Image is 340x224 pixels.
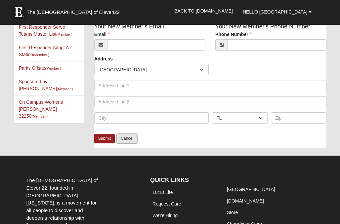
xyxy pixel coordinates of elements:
a: [GEOGRAPHIC_DATA] [227,187,275,192]
a: Hello [GEOGRAPHIC_DATA] [238,4,317,20]
a: Store [227,210,238,215]
a: Request Care [152,201,181,206]
a: On Campus Womens [PERSON_NAME] 32250(Member ) [19,99,63,119]
input: City [94,112,209,124]
img: Eleven22 logo [12,6,25,19]
input: Address Line 2 [94,96,326,107]
a: The [DEMOGRAPHIC_DATA] of Eleven22 [9,2,141,19]
div: Your New Member's Phone Number [210,22,331,56]
a: 10:10 Life [152,190,173,195]
a: Sponsored by [PERSON_NAME](Member ) [19,79,73,91]
span: [GEOGRAPHIC_DATA] [99,64,200,75]
label: Email [94,31,110,38]
a: Submit [94,134,115,143]
label: Phone Number [215,31,252,38]
small: (Member ) [33,53,49,57]
h4: QUICK LINKS [150,177,215,184]
span: Hello [GEOGRAPHIC_DATA] [243,9,308,15]
input: Zip [271,112,326,124]
small: (Member ) [56,32,72,36]
small: (Member ) [45,66,61,70]
div: Your New Member's Email [89,22,210,56]
small: (Member ) [32,114,48,118]
input: Address Line 1 [94,80,326,91]
small: (Member ) [57,87,73,91]
a: Parks Offsite(Member ) [19,65,61,71]
span: The [DEMOGRAPHIC_DATA] of Eleven22 [27,9,120,16]
label: Address [94,56,113,62]
a: [DOMAIN_NAME] [227,198,264,204]
a: Back to [DOMAIN_NAME] [169,3,238,19]
a: First Responder Adopt A Station(Member ) [19,45,69,57]
a: Cancel [116,133,138,144]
